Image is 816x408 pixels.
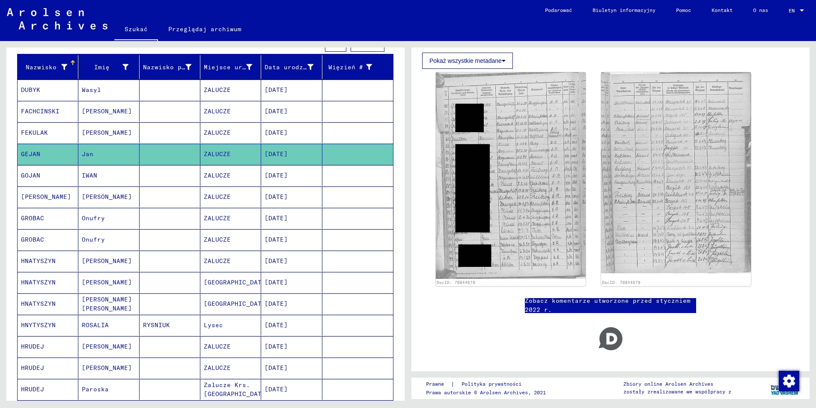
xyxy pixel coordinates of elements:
[143,60,202,74] div: Nazwisko panieńskie
[26,63,57,71] font: Nazwisko
[78,208,139,229] mat-cell: Onufry
[200,186,261,207] mat-cell: ZALUCZE
[18,336,78,357] mat-cell: HRUDEJ
[261,165,322,186] mat-cell: [DATE]
[358,40,377,47] span: Filtr
[18,122,78,143] mat-cell: FEKULAK
[261,208,322,229] mat-cell: [DATE]
[21,60,78,74] div: Nazwisko
[261,358,322,378] mat-cell: [DATE]
[78,186,139,207] mat-cell: [PERSON_NAME]
[265,63,319,71] font: Data urodzenia
[7,8,107,30] img: Arolsen_neg.svg
[602,280,640,285] a: DocID: 70844679
[769,377,801,399] img: yv_logo.png
[204,63,269,71] font: Miejsce urodzenia
[200,55,261,79] mat-header-cell: Place of Birth
[160,40,210,47] span: records found
[78,101,139,122] mat-cell: [PERSON_NAME]
[114,19,158,41] a: Szukać
[200,251,261,272] mat-cell: ZALUCZE
[78,272,139,293] mat-cell: [PERSON_NAME]
[261,101,322,122] mat-cell: [DATE]
[18,229,78,250] mat-cell: GROBAC
[200,80,261,101] mat-cell: ZALUCZE
[140,55,200,79] mat-header-cell: Maiden Name
[158,19,252,39] a: Przeglądaj archiwum
[94,63,110,71] font: Imię
[422,53,513,69] button: Pokaż wszystkie metadane
[261,55,322,79] mat-header-cell: Date of Birth
[623,388,731,396] p: zostały zrealizowane we współpracy z
[601,72,751,273] img: 002.jpg
[78,229,139,250] mat-cell: Onufry
[261,251,322,272] mat-cell: [DATE]
[200,165,261,186] mat-cell: ZALUCZE
[436,72,586,279] img: 001.jpg
[261,336,322,357] mat-cell: [DATE]
[261,293,322,314] mat-cell: [DATE]
[78,358,139,378] mat-cell: [PERSON_NAME]
[261,122,322,143] mat-cell: [DATE]
[18,315,78,336] mat-cell: HNYTYSZYN
[451,380,455,389] font: |
[78,336,139,357] mat-cell: [PERSON_NAME]
[437,280,475,285] a: DocID: 70844679
[200,208,261,229] mat-cell: ZALUCZE
[78,315,139,336] mat-cell: ROSALIA
[140,315,200,336] mat-cell: RYSNIUK
[78,122,139,143] mat-cell: [PERSON_NAME]
[18,293,78,314] mat-cell: HNATYSZYN
[78,144,139,165] mat-cell: Jan
[261,379,322,400] mat-cell: [DATE]
[18,165,78,186] mat-cell: GOJAN
[200,272,261,293] mat-cell: [GEOGRAPHIC_DATA]
[200,336,261,357] mat-cell: ZALUCZE
[78,80,139,101] mat-cell: Wasyl
[426,389,546,396] p: Prawa autorskie © Arolsen Archives, 2021
[78,379,139,400] mat-cell: Paroska
[18,101,78,122] mat-cell: FACHCINSKI
[200,122,261,143] mat-cell: ZALUCZE
[200,229,261,250] mat-cell: ZALUCZE
[200,315,261,336] mat-cell: Lysec
[265,60,324,74] div: Data urodzenia
[204,60,263,74] div: Miejsce urodzenia
[261,315,322,336] mat-cell: [DATE]
[789,8,798,14] span: EN
[18,80,78,101] mat-cell: DUBYK
[18,379,78,400] mat-cell: HRUDEJ
[152,40,160,47] span: 54
[326,60,383,74] div: Więzień #
[261,229,322,250] mat-cell: [DATE]
[455,380,532,389] a: Polityka prywatności
[200,293,261,314] mat-cell: [GEOGRAPHIC_DATA]
[200,144,261,165] mat-cell: ZALUCZE
[426,380,451,389] a: Prawne
[78,55,139,79] mat-header-cell: First Name
[143,63,216,71] font: Nazwisko panieńskie
[18,251,78,272] mat-cell: HNATYSZYN
[78,251,139,272] mat-cell: [PERSON_NAME]
[18,272,78,293] mat-cell: HNATYSZYN
[18,358,78,378] mat-cell: HRUDEJ
[200,379,261,400] mat-cell: Zalucze Krs. [GEOGRAPHIC_DATA]
[322,55,393,79] mat-header-cell: Prisoner #
[778,370,799,391] div: Zmienianie zgody
[261,80,322,101] mat-cell: [DATE]
[78,165,139,186] mat-cell: IWAN
[18,186,78,207] mat-cell: [PERSON_NAME]
[18,208,78,229] mat-cell: GROBAC
[18,144,78,165] mat-cell: GEJAN
[78,293,139,314] mat-cell: [PERSON_NAME] [PERSON_NAME]
[623,380,731,388] p: Zbiory online Arolsen Archives
[82,60,139,74] div: Imię
[429,57,502,64] font: Pokaż wszystkie metadane
[261,186,322,207] mat-cell: [DATE]
[200,358,261,378] mat-cell: ZALUCZE
[261,272,322,293] mat-cell: [DATE]
[525,296,696,314] a: Zobacz komentarze utworzone przed styczniem 2022 r.
[779,371,799,391] img: Zmienianie zgody
[18,55,78,79] mat-header-cell: Last Name
[200,101,261,122] mat-cell: ZALUCZE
